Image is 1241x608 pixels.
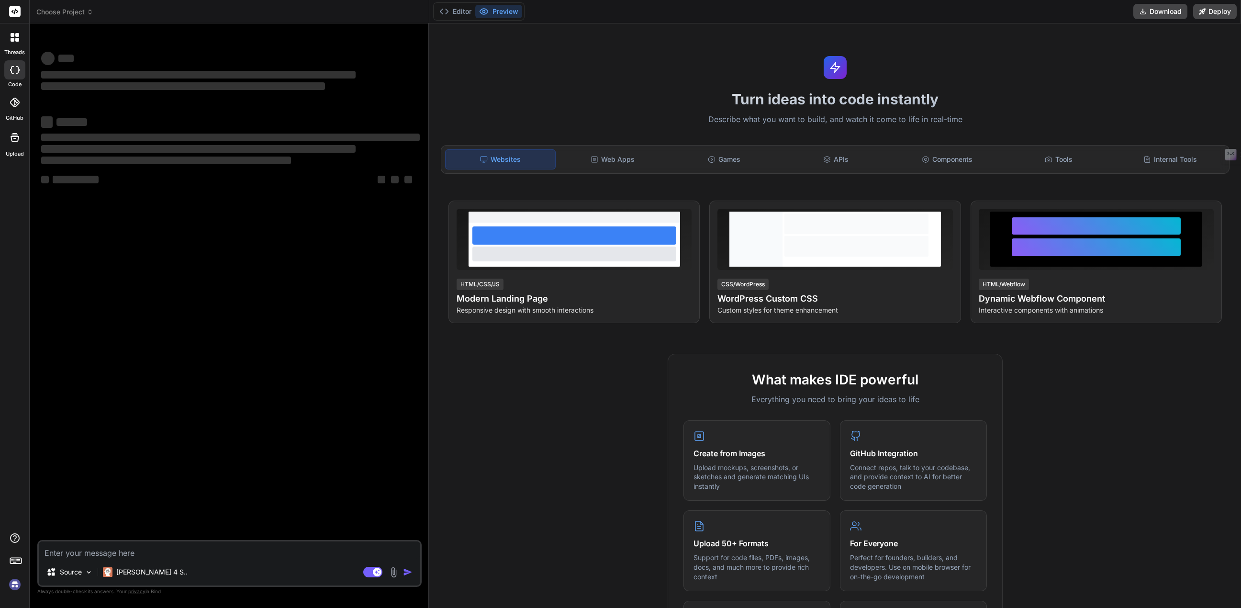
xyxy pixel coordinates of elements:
[683,370,987,390] h2: What makes IDE powerful
[850,538,977,549] h4: For Everyone
[436,5,475,18] button: Editor
[41,82,325,90] span: ‌
[1193,4,1237,19] button: Deploy
[116,567,188,577] p: [PERSON_NAME] 4 S..
[37,587,422,596] p: Always double-check its answers. Your in Bind
[693,538,820,549] h4: Upload 50+ Formats
[36,7,93,17] span: Choose Project
[850,448,977,459] h4: GitHub Integration
[41,134,420,141] span: ‌
[435,113,1235,126] p: Describe what you want to build, and watch it come to life in real-time
[41,176,49,183] span: ‌
[979,279,1029,290] div: HTML/Webflow
[693,448,820,459] h4: Create from Images
[378,176,385,183] span: ‌
[1116,149,1225,169] div: Internal Tools
[445,149,556,169] div: Websites
[58,55,74,62] span: ‌
[781,149,891,169] div: APIs
[669,149,779,169] div: Games
[457,305,692,315] p: Responsive design with smooth interactions
[979,292,1214,305] h4: Dynamic Webflow Component
[850,463,977,491] p: Connect repos, talk to your codebase, and provide context to AI for better code generation
[41,71,356,79] span: ‌
[717,279,769,290] div: CSS/WordPress
[717,305,952,315] p: Custom styles for theme enhancement
[893,149,1002,169] div: Components
[1004,149,1114,169] div: Tools
[56,118,87,126] span: ‌
[388,567,399,578] img: attachment
[41,157,291,164] span: ‌
[683,394,987,405] p: Everything you need to bring your ideas to life
[6,114,23,122] label: GitHub
[60,567,82,577] p: Source
[41,116,53,128] span: ‌
[391,176,399,183] span: ‌
[7,576,23,593] img: signin
[85,568,93,576] img: Pick Models
[41,145,356,153] span: ‌
[979,305,1214,315] p: Interactive components with animations
[457,292,692,305] h4: Modern Landing Page
[693,553,820,581] p: Support for code files, PDFs, images, docs, and much more to provide rich context
[41,52,55,65] span: ‌
[850,553,977,581] p: Perfect for founders, builders, and developers. Use on mobile browser for on-the-go development
[53,176,99,183] span: ‌
[435,90,1235,108] h1: Turn ideas into code instantly
[404,176,412,183] span: ‌
[103,567,112,577] img: Claude 4 Sonnet
[717,292,952,305] h4: WordPress Custom CSS
[4,48,25,56] label: threads
[403,567,413,577] img: icon
[6,150,24,158] label: Upload
[693,463,820,491] p: Upload mockups, screenshots, or sketches and generate matching UIs instantly
[8,80,22,89] label: code
[457,279,503,290] div: HTML/CSS/JS
[1133,4,1187,19] button: Download
[475,5,522,18] button: Preview
[558,149,667,169] div: Web Apps
[128,588,145,594] span: privacy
